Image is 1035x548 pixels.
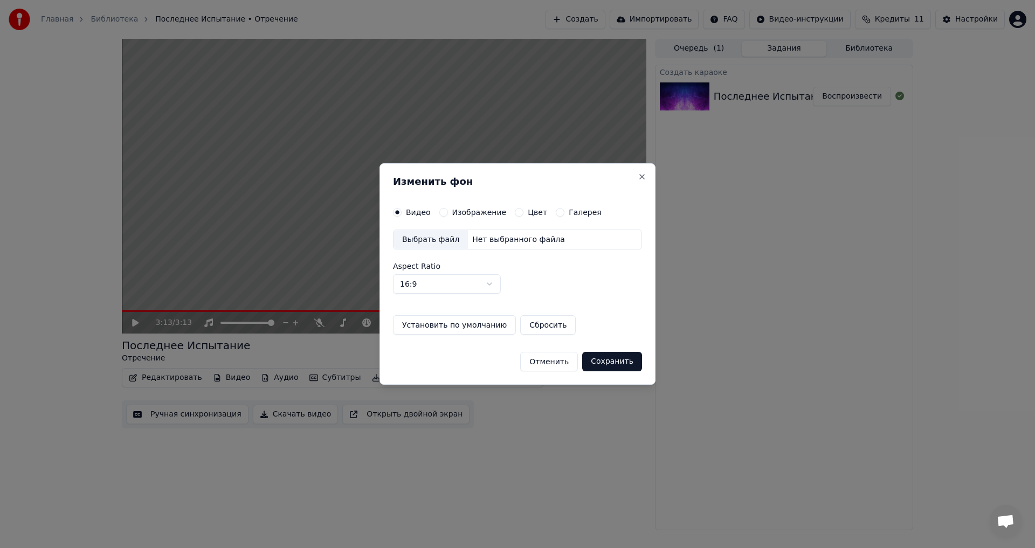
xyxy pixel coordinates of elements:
div: Нет выбранного файла [468,234,569,245]
label: Видео [406,209,431,216]
label: Aspect Ratio [393,262,642,270]
h2: Изменить фон [393,177,642,186]
button: Сохранить [582,352,642,371]
label: Галерея [569,209,602,216]
button: Установить по умолчанию [393,315,516,335]
button: Сбросить [520,315,576,335]
button: Отменить [520,352,578,371]
div: Выбрать файл [394,230,468,249]
label: Изображение [452,209,507,216]
label: Цвет [528,209,547,216]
